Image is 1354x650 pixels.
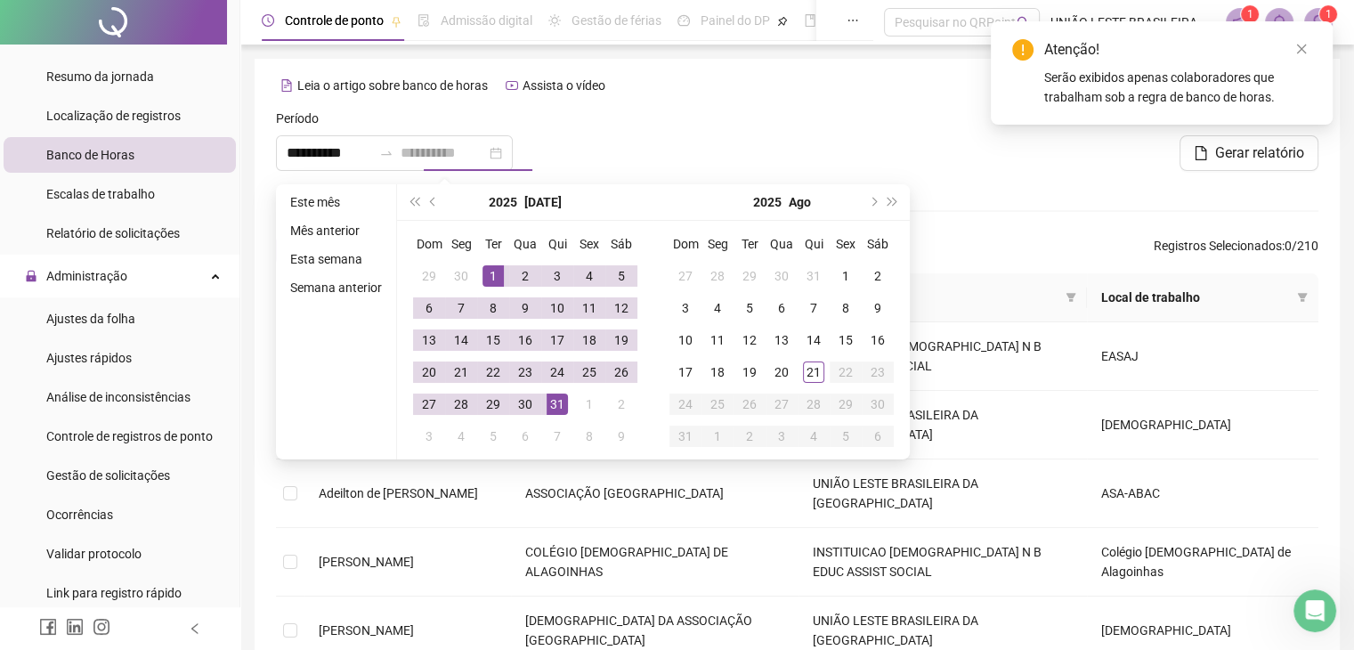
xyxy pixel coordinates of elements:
div: 22 [835,362,856,383]
a: Close [1292,39,1311,59]
div: 9 [515,297,536,319]
div: 9 [611,426,632,447]
td: 2025-06-30 [445,260,477,292]
td: 2025-08-04 [701,292,734,324]
div: 15 [835,329,856,351]
td: 2025-09-03 [766,420,798,452]
button: next-year [863,184,882,220]
span: Razão social [813,288,1058,307]
div: 4 [803,426,824,447]
span: [PERSON_NAME] [319,623,414,638]
th: Dom [413,228,445,260]
div: 19 [739,362,760,383]
span: close [1295,43,1308,55]
span: filter [1297,292,1308,303]
td: 2025-09-06 [862,420,894,452]
span: Leia o artigo sobre banco de horas [297,78,488,93]
td: 2025-07-30 [509,388,541,420]
div: 18 [707,362,728,383]
td: 2025-08-12 [734,324,766,356]
span: Análise de inconsistências [46,390,191,404]
div: 10 [675,329,696,351]
div: 18 [579,329,600,351]
div: 4 [707,297,728,319]
div: 30 [771,265,792,287]
div: 2 [867,265,888,287]
div: 1 [579,394,600,415]
span: Validar protocolo [46,547,142,561]
td: 2025-09-04 [798,420,830,452]
td: 2025-09-05 [830,420,862,452]
td: 2025-07-29 [477,388,509,420]
span: linkedin [66,618,84,636]
span: : 0 / 210 [1154,236,1318,264]
td: 2025-07-28 [701,260,734,292]
th: Seg [445,228,477,260]
td: 2025-08-01 [573,388,605,420]
td: 2025-08-23 [862,356,894,388]
td: 2025-08-02 [862,260,894,292]
th: Qui [541,228,573,260]
span: search [1017,16,1030,29]
div: 20 [771,362,792,383]
td: 2025-07-31 [798,260,830,292]
td: 2025-08-26 [734,388,766,420]
div: 7 [547,426,568,447]
td: 2025-07-22 [477,356,509,388]
td: 2025-07-03 [541,260,573,292]
div: 28 [450,394,472,415]
span: instagram [93,618,110,636]
div: 4 [579,265,600,287]
div: 14 [803,329,824,351]
td: 2025-08-27 [766,388,798,420]
div: 2 [515,265,536,287]
td: INSTITUICAO [DEMOGRAPHIC_DATA] N B EDUC ASSIST SOCIAL [799,322,1087,391]
div: 12 [739,329,760,351]
div: 3 [547,265,568,287]
td: 2025-07-01 [477,260,509,292]
div: 9 [867,297,888,319]
td: 2025-08-11 [701,324,734,356]
span: ellipsis [847,14,859,27]
td: 2025-08-20 [766,356,798,388]
td: 2025-07-27 [669,260,701,292]
div: 5 [835,426,856,447]
span: Local de trabalho [1101,288,1290,307]
div: 12 [611,297,632,319]
td: 2025-07-04 [573,260,605,292]
td: 2025-08-08 [573,420,605,452]
div: 2 [611,394,632,415]
div: 30 [515,394,536,415]
td: 2025-08-22 [830,356,862,388]
td: 2025-08-06 [766,292,798,324]
td: 2025-08-08 [830,292,862,324]
div: 31 [547,394,568,415]
td: 2025-08-02 [605,388,637,420]
td: 2025-07-18 [573,324,605,356]
span: 1 [1326,8,1332,20]
span: file [1194,146,1208,160]
div: 19 [611,329,632,351]
div: 24 [547,362,568,383]
th: Sáb [862,228,894,260]
td: 2025-08-05 [734,292,766,324]
div: 2 [739,426,760,447]
div: 23 [867,362,888,383]
td: 2025-07-25 [573,356,605,388]
span: lock [25,270,37,282]
span: [PERSON_NAME] [319,555,414,569]
span: Admissão digital [441,13,532,28]
li: Esta semana [283,248,389,270]
span: file-done [418,14,430,27]
button: year panel [489,184,517,220]
td: Colégio [DEMOGRAPHIC_DATA] de Alagoinhas [1087,528,1318,597]
td: 2025-08-15 [830,324,862,356]
td: 2025-07-27 [413,388,445,420]
td: 2025-06-29 [413,260,445,292]
div: 16 [515,329,536,351]
div: 1 [482,265,504,287]
td: 2025-08-16 [862,324,894,356]
td: 2025-08-09 [862,292,894,324]
th: Ter [477,228,509,260]
span: exclamation-circle [1012,39,1034,61]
